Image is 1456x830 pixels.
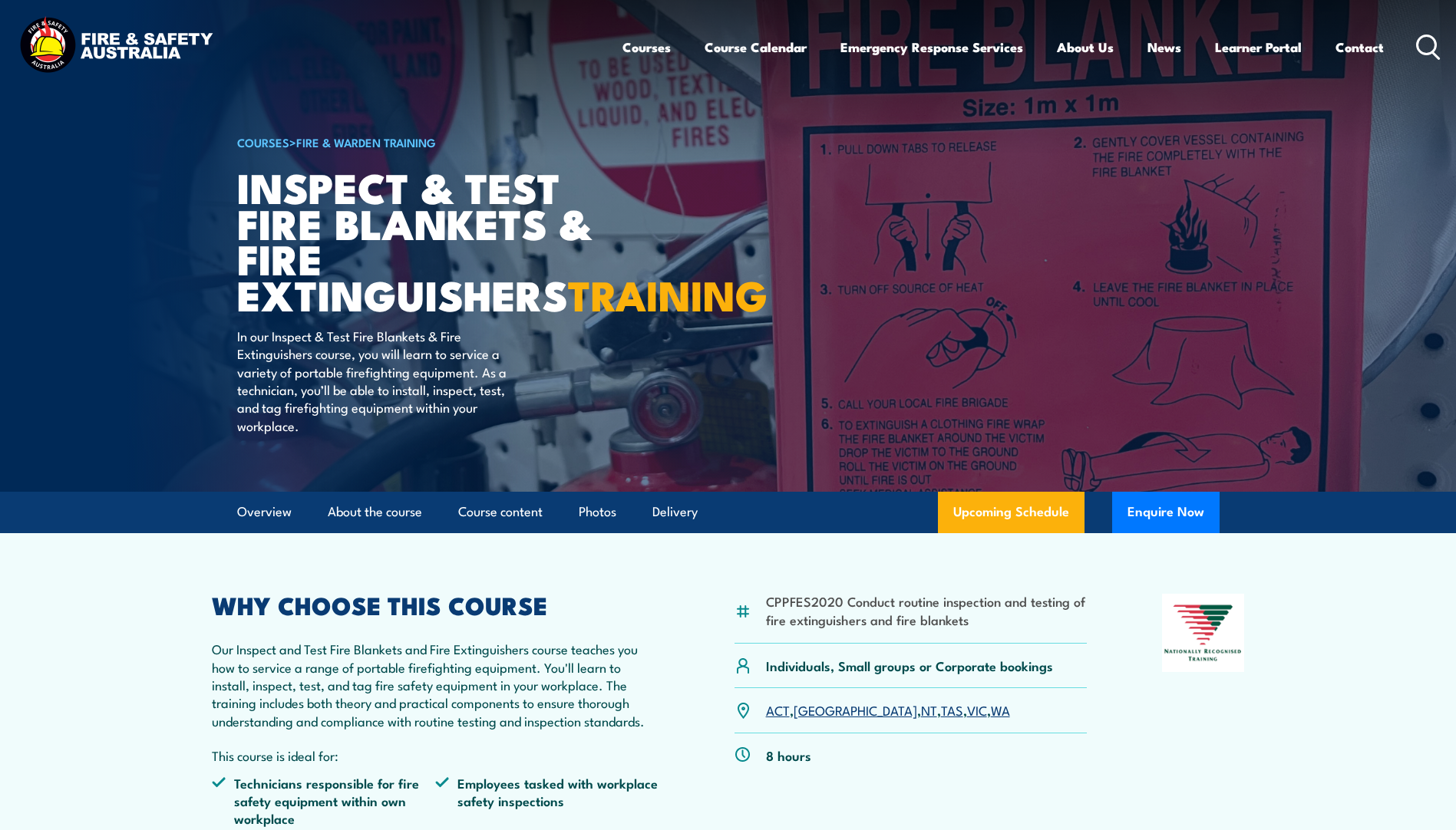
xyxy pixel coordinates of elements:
[237,327,517,434] p: In our Inspect & Test Fire Blankets & Fire Extinguishers course, you will learn to service a vari...
[622,27,671,68] a: Courses
[766,700,790,719] a: ACT
[1057,27,1114,68] a: About Us
[579,492,616,532] a: Photos
[921,700,937,719] a: NT
[212,594,660,615] h2: WHY CHOOSE THIS COURSE
[435,774,659,828] li: Employees tasked with workplace safety inspections
[296,133,436,150] a: Fire & Warden Training
[1147,27,1181,68] a: News
[237,492,292,532] a: Overview
[705,27,807,68] a: Course Calendar
[938,492,1085,533] a: Upcoming Schedule
[766,701,1010,719] p: , , , , ,
[328,492,422,532] a: About the course
[1162,594,1245,672] img: Nationally Recognised Training logo.
[237,169,616,312] h1: Inspect & Test Fire Blankets & Fire Extinguishers
[1335,27,1384,68] a: Contact
[652,492,698,532] a: Delivery
[212,746,660,764] p: This course is ideal for:
[766,746,811,764] p: 8 hours
[212,640,660,730] p: Our Inspect and Test Fire Blankets and Fire Extinguishers course teaches you how to service a ran...
[1215,27,1302,68] a: Learner Portal
[237,133,289,150] a: COURSES
[237,133,616,151] h6: >
[840,27,1023,68] a: Emergency Response Services
[568,262,768,325] strong: TRAINING
[991,700,1010,719] a: WA
[212,774,436,828] li: Technicians responsible for fire safety equipment within own workplace
[941,700,963,719] a: TAS
[766,657,1053,674] p: Individuals, Small groups or Corporate bookings
[967,700,987,719] a: VIC
[794,700,917,719] a: [GEOGRAPHIC_DATA]
[458,492,543,532] a: Course content
[1112,492,1220,533] button: Enquire Now
[766,592,1088,628] li: CPPFES2020 Conduct routine inspection and testing of fire extinguishers and fire blankets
